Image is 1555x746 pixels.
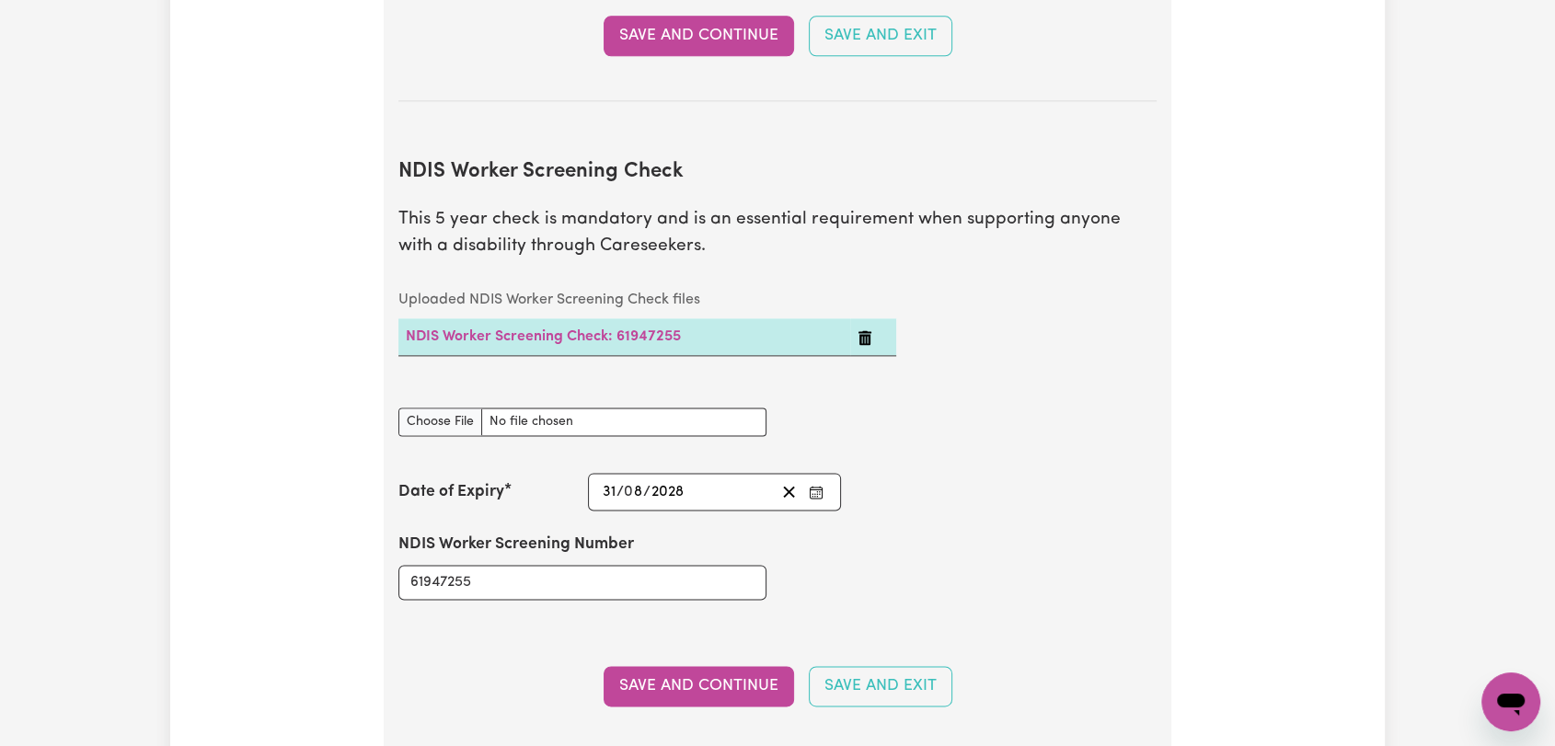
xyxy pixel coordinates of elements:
[602,479,616,504] input: --
[1481,672,1540,731] iframe: Button to launch messaging window
[398,281,896,318] caption: Uploaded NDIS Worker Screening Check files
[803,479,829,504] button: Enter the Date of Expiry of your NDIS Worker Screening Check
[604,16,794,56] button: Save and Continue
[809,666,952,706] button: Save and Exit
[775,479,803,504] button: Clear date
[398,533,634,557] label: NDIS Worker Screening Number
[651,479,685,504] input: ----
[406,329,681,344] a: NDIS Worker Screening Check: 61947255
[604,666,794,706] button: Save and Continue
[398,480,504,504] label: Date of Expiry
[624,485,633,499] span: 0
[398,207,1157,260] p: This 5 year check is mandatory and is an essential requirement when supporting anyone with a disa...
[625,479,643,504] input: --
[616,484,624,500] span: /
[398,160,1157,185] h2: NDIS Worker Screening Check
[809,16,952,56] button: Save and Exit
[858,326,872,348] button: Delete NDIS Worker Screening Check: 61947255
[643,484,651,500] span: /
